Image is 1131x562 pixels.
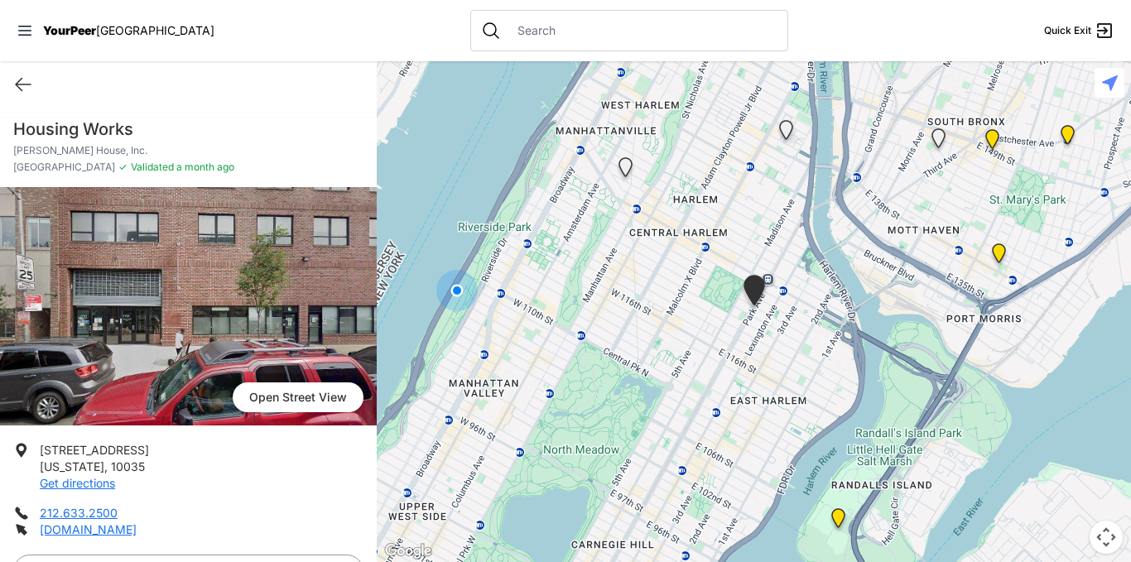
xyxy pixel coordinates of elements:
[43,26,214,36] a: YourPeer[GEOGRAPHIC_DATA]
[13,118,363,141] h1: Housing Works
[430,263,484,318] div: You are here!
[734,268,775,319] div: Bailey House, Inc.
[131,161,174,173] span: Validated
[40,443,149,457] span: [STREET_ADDRESS]
[1051,118,1085,158] div: Hunts Point Multi-Service Center
[769,113,803,153] div: Upper West Side, Closed
[975,122,1009,162] div: The Bronx Pride Center
[40,506,118,520] a: 212.633.2500
[174,161,234,173] span: a month ago
[96,23,214,37] span: [GEOGRAPHIC_DATA]
[381,540,436,562] img: Google
[40,522,137,536] a: [DOMAIN_NAME]
[13,161,115,174] span: [GEOGRAPHIC_DATA]
[508,22,777,39] input: Search
[821,502,855,541] div: Keener Men's Shelter
[118,161,128,174] span: ✓
[40,476,115,490] a: Get directions
[1044,24,1091,37] span: Quick Exit
[922,122,955,161] div: Queen of Peace Single Male-Identified Adult Shelter
[13,144,363,157] p: [PERSON_NAME] House, Inc.
[43,23,96,37] span: YourPeer
[104,459,108,473] span: ,
[1090,521,1123,554] button: Map camera controls
[111,459,145,473] span: 10035
[381,540,436,562] a: Open this area in Google Maps (opens a new window)
[40,459,104,473] span: [US_STATE]
[233,382,363,412] span: Open Street View
[609,151,643,190] div: Queen of Peace Single Female-Identified Adult Shelter
[1044,21,1114,41] a: Quick Exit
